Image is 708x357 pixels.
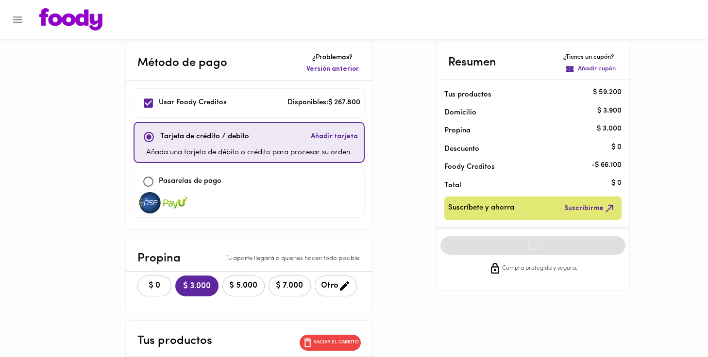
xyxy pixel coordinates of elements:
p: $ 0 [611,178,622,189]
p: ¿Problemas? [304,53,361,63]
button: Versión anterior [304,63,361,76]
button: $ 0 [137,276,171,296]
p: Vaciar el carrito [314,339,359,346]
button: $ 3.000 [175,276,219,296]
span: Suscribirme [564,202,616,214]
button: Añadir tarjeta [309,127,360,147]
p: Tus productos [444,90,607,100]
p: Disponibles: $ 267.800 [287,97,360,109]
p: Propina [444,126,607,136]
p: Total [444,180,607,191]
span: $ 7.000 [275,281,304,291]
span: Otro [321,280,351,292]
button: Otro [315,276,357,296]
button: Suscribirme [562,200,618,216]
p: Tu aporte llegará a quienes hacen todo posible. [225,254,361,263]
p: Añada una tarjeta de débito o crédito para procesar su orden. [146,147,352,159]
p: Añadir cupón [578,65,616,74]
button: $ 5.000 [222,276,265,296]
button: $ 7.000 [269,276,311,296]
button: Añadir cupón [563,63,618,76]
p: Pasarelas de pago [159,176,221,187]
p: $ 0 [611,142,622,152]
p: $ 3.900 [597,106,622,116]
img: visa [138,192,162,213]
p: Descuento [444,144,479,154]
span: Versión anterior [306,65,359,74]
p: Foody Creditos [444,162,607,172]
button: Vaciar el carrito [300,335,361,351]
span: Añadir tarjeta [311,132,358,142]
p: Tus productos [137,332,212,350]
p: $ 3.000 [597,124,622,134]
p: Propina [137,250,181,267]
iframe: Messagebird Livechat Widget [652,301,698,347]
p: Resumen [448,54,496,71]
p: Usar Foody Creditos [159,97,227,109]
p: Tarjeta de crédito / debito [160,131,249,143]
span: Compra protegida y segura. [502,264,577,274]
span: $ 0 [144,281,165,291]
p: Domicilio [444,108,476,118]
img: logo.png [39,8,102,31]
p: $ 59.200 [593,88,622,98]
span: Suscríbete y ahorra [448,202,514,214]
span: $ 5.000 [229,281,258,291]
span: $ 3.000 [183,282,211,291]
p: - $ 66.100 [591,160,622,170]
p: Método de pago [137,54,227,72]
p: ¿Tienes un cupón? [563,53,618,62]
button: Menu [6,8,30,32]
img: visa [163,192,187,213]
